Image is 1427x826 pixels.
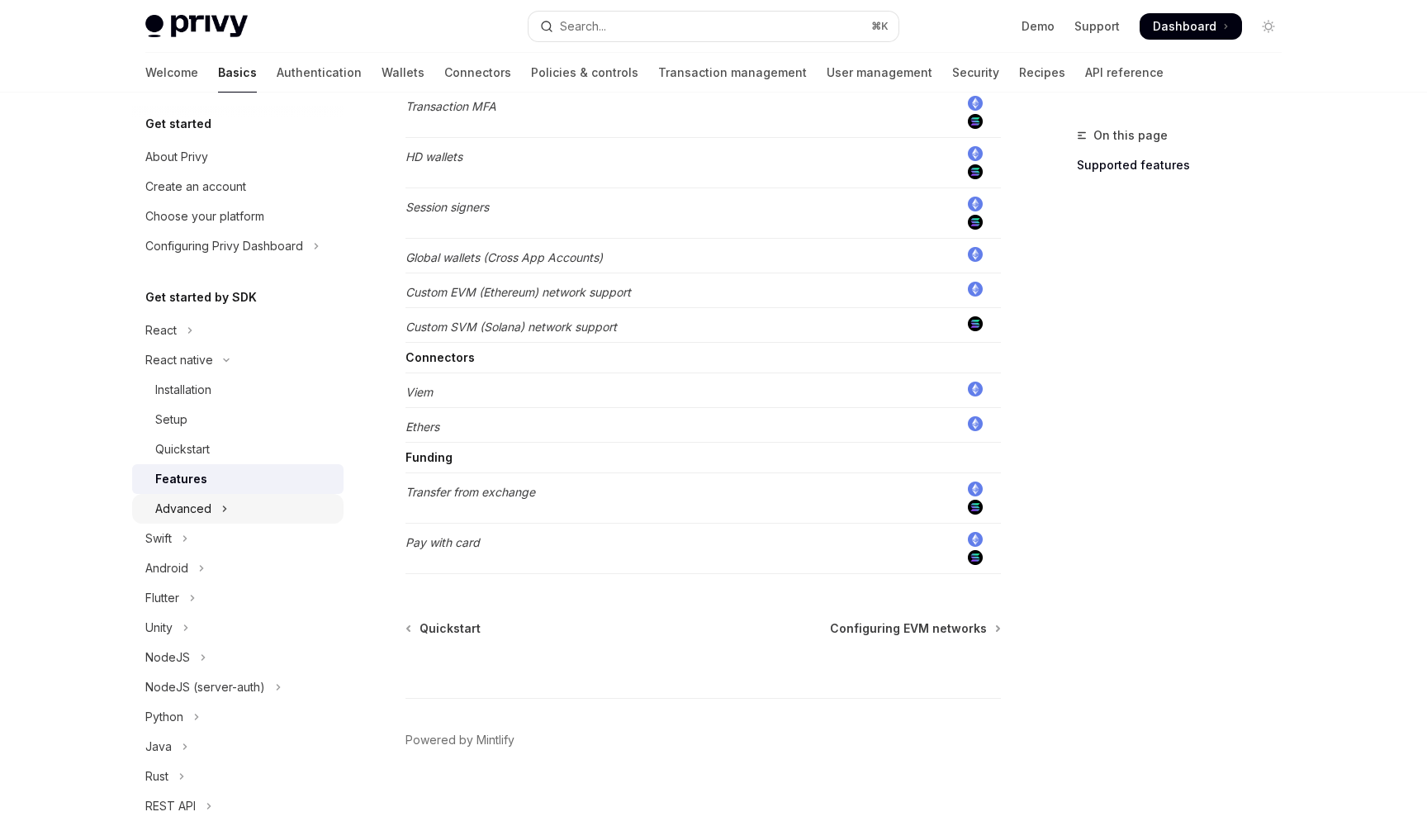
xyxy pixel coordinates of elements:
a: Demo [1022,18,1055,35]
button: Open search [529,12,898,41]
a: Powered by Mintlify [405,732,514,748]
a: Dashboard [1140,13,1242,40]
em: Global wallets (Cross App Accounts) [405,250,603,264]
button: Toggle Java section [132,732,344,762]
div: Unity [145,618,173,638]
button: Toggle React native section [132,345,344,375]
span: Quickstart [420,620,481,637]
em: Ethers [405,420,439,434]
img: ethereum.png [968,146,983,161]
button: Toggle Advanced section [132,494,344,524]
a: Policies & controls [531,53,638,93]
a: Create an account [132,172,344,202]
a: Transaction management [658,53,807,93]
div: Installation [155,380,211,400]
div: Search... [560,17,606,36]
div: Choose your platform [145,206,264,226]
img: light logo [145,15,248,38]
a: User management [827,53,932,93]
img: ethereum.png [968,416,983,431]
div: NodeJS [145,648,190,667]
button: Toggle REST API section [132,791,344,821]
img: ethereum.png [968,382,983,396]
a: Setup [132,405,344,434]
button: Toggle Flutter section [132,583,344,613]
img: solana.png [968,500,983,515]
div: Create an account [145,177,246,197]
img: solana.png [968,316,983,331]
img: ethereum.png [968,282,983,297]
em: Custom SVM (Solana) network support [405,320,617,334]
button: Toggle Unity section [132,613,344,643]
span: ⌘ K [871,20,889,33]
div: Quickstart [155,439,210,459]
h5: Get started by SDK [145,287,257,307]
img: solana.png [968,164,983,179]
em: Pay with card [405,535,480,549]
a: About Privy [132,142,344,172]
a: Supported features [1077,152,1295,178]
button: Toggle Swift section [132,524,344,553]
div: About Privy [145,147,208,167]
div: Rust [145,767,168,786]
em: Custom EVM (Ethereum) network support [405,285,631,299]
a: Security [952,53,999,93]
a: Welcome [145,53,198,93]
button: Toggle React section [132,316,344,345]
button: Toggle Android section [132,553,344,583]
a: Support [1074,18,1120,35]
div: React native [145,350,213,370]
img: solana.png [968,550,983,565]
strong: Connectors [405,350,475,364]
a: Basics [218,53,257,93]
img: solana.png [968,114,983,129]
a: Features [132,464,344,494]
a: Connectors [444,53,511,93]
button: Toggle NodeJS (server-auth) section [132,672,344,702]
span: Configuring EVM networks [830,620,987,637]
h5: Get started [145,114,211,134]
a: Quickstart [407,620,481,637]
img: ethereum.png [968,197,983,211]
img: ethereum.png [968,532,983,547]
div: Flutter [145,588,179,608]
em: Session signers [405,200,489,214]
a: Recipes [1019,53,1065,93]
a: Wallets [382,53,424,93]
div: Features [155,469,207,489]
em: Transfer from exchange [405,485,535,499]
a: Installation [132,375,344,405]
div: Java [145,737,172,757]
em: Viem [405,385,433,399]
span: On this page [1093,126,1168,145]
div: Setup [155,410,187,430]
img: ethereum.png [968,482,983,496]
span: Dashboard [1153,18,1216,35]
div: Advanced [155,499,211,519]
a: Choose your platform [132,202,344,231]
div: Python [145,707,183,727]
button: Toggle Configuring Privy Dashboard section [132,231,344,261]
img: ethereum.png [968,96,983,111]
em: Transaction MFA [405,99,496,113]
div: React [145,320,177,340]
a: Configuring EVM networks [830,620,999,637]
div: Configuring Privy Dashboard [145,236,303,256]
button: Toggle NodeJS section [132,643,344,672]
div: Swift [145,529,172,548]
div: NodeJS (server-auth) [145,677,265,697]
button: Toggle Python section [132,702,344,732]
a: API reference [1085,53,1164,93]
img: ethereum.png [968,247,983,262]
img: solana.png [968,215,983,230]
div: REST API [145,796,196,816]
button: Toggle dark mode [1255,13,1282,40]
strong: Funding [405,450,453,464]
a: Authentication [277,53,362,93]
em: HD wallets [405,150,462,164]
button: Toggle Rust section [132,762,344,791]
a: Quickstart [132,434,344,464]
div: Android [145,558,188,578]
